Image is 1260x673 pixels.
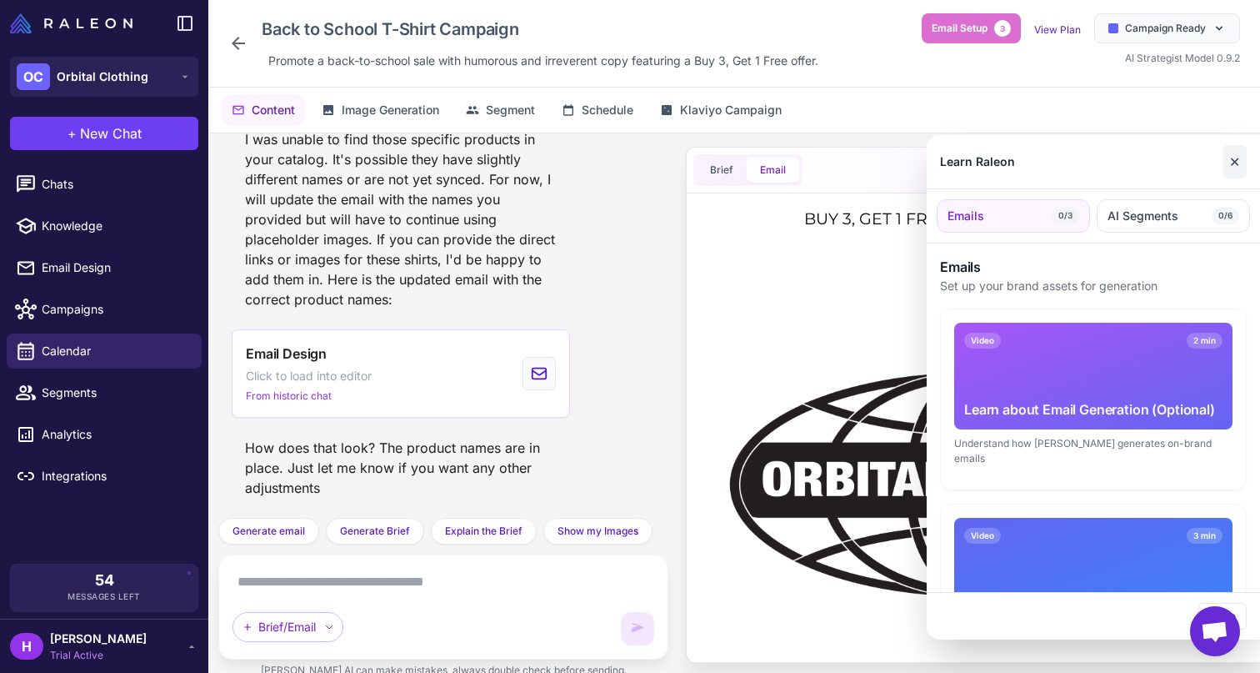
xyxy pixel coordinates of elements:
a: Open chat [1190,606,1240,656]
h3: Emails [940,257,1247,277]
span: AI Segments [1107,207,1178,225]
button: Emails0/3 [937,199,1090,233]
div: Understand how [PERSON_NAME] generates on-brand emails [954,436,1232,466]
span: 0/3 [1052,208,1079,224]
div: Learn about Email Generation (Optional) [964,399,1222,419]
span: 2 min [1187,333,1222,349]
span: Video [964,528,1001,544]
span: Video [964,333,1001,349]
span: Emails [947,207,984,225]
button: AI Segments0/6 [1097,199,1250,233]
button: Close [1222,145,1247,178]
p: Set up your brand assets for generation [940,277,1247,295]
div: Learn Raleon [940,153,1015,171]
span: 3 min [1187,528,1222,544]
button: Close [1198,603,1247,630]
span: 0/6 [1212,208,1239,224]
h1: BUY 3, GET 1 FREE FOR BACK TO SCHOOL! [18,8,502,31]
img: Orbital Clothing Brand Logo [10,39,510,540]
